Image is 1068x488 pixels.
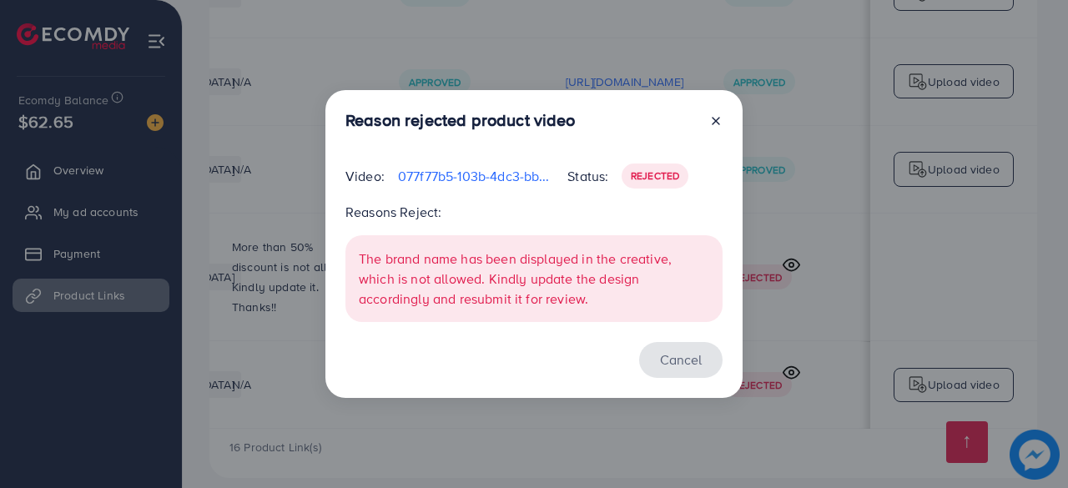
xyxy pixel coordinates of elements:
p: The brand name has been displayed in the creative, which is not allowed. Kindly update the design... [359,249,709,309]
button: Cancel [639,342,723,378]
p: Status: [567,166,608,186]
span: Rejected [631,169,679,183]
p: Video: [345,166,385,186]
h3: Reason rejected product video [345,110,576,130]
p: 077f77b5-103b-4dc3-bb8f-fb4944c9e56c-1759405158559.mp4 [398,166,554,186]
p: Reasons Reject: [345,202,723,222]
